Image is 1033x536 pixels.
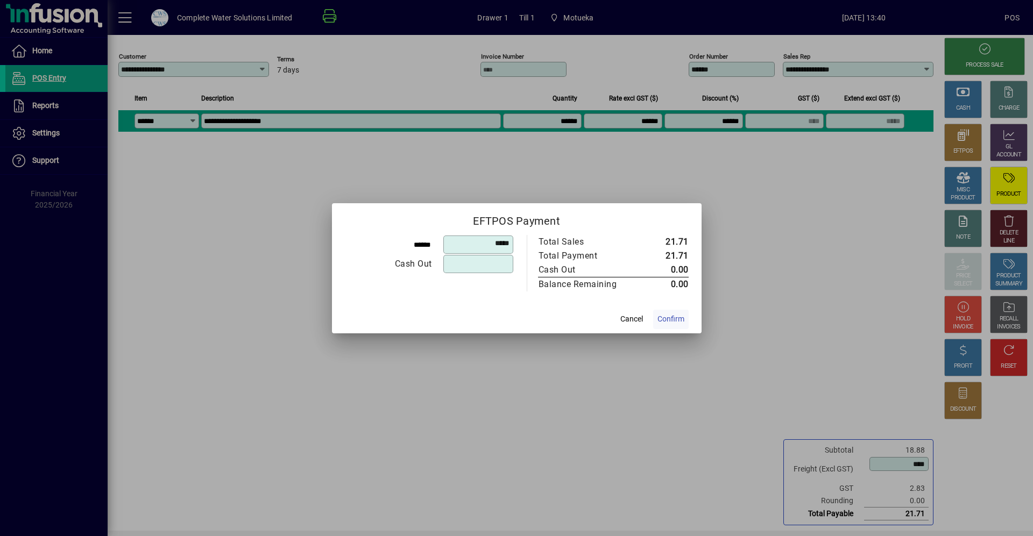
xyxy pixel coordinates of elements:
[640,263,689,277] td: 0.00
[345,258,432,270] div: Cash Out
[538,235,640,249] td: Total Sales
[653,310,689,329] button: Confirm
[640,249,689,263] td: 21.71
[620,313,643,325] span: Cancel
[640,277,689,291] td: 0.00
[657,313,684,325] span: Confirm
[614,310,649,329] button: Cancel
[332,203,702,234] h2: EFTPOS Payment
[539,263,629,276] div: Cash Out
[538,249,640,263] td: Total Payment
[640,235,689,249] td: 21.71
[539,278,629,291] div: Balance Remaining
